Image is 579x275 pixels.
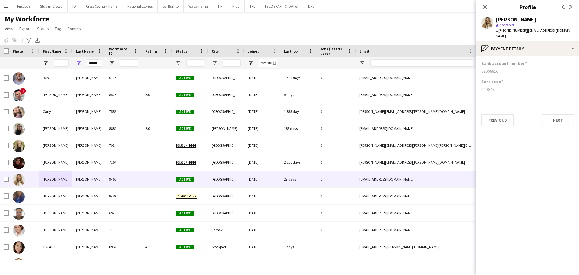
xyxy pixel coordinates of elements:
div: [PERSON_NAME][EMAIL_ADDRESS][PERSON_NAME][DOMAIN_NAME] [356,154,476,171]
div: 0 [317,255,356,272]
button: [GEOGRAPHIC_DATA] [260,0,303,12]
img: Katie Wright [13,174,25,186]
div: [PERSON_NAME] [39,255,72,272]
button: Next [542,114,574,126]
span: Active [176,93,194,97]
button: Open Filter Menu [248,60,253,66]
a: View [2,25,16,33]
div: 0 [317,188,356,204]
span: ! [20,88,26,94]
span: Joined [248,49,260,53]
div: [PERSON_NAME] [39,222,72,238]
input: Email Filter Input [370,59,473,67]
div: [PERSON_NAME] [39,154,72,171]
img: Nicola Wright [13,225,25,237]
span: My Workforce [5,14,49,24]
span: Not rated [499,23,514,27]
div: 040075 [481,87,574,92]
div: [PERSON_NAME] [39,120,72,137]
div: [PERSON_NAME][GEOGRAPHIC_DATA] [208,120,244,137]
button: IQ [68,0,81,12]
div: 185 days [280,120,317,137]
div: [EMAIL_ADDRESS][DOMAIN_NAME] [356,69,476,86]
app-action-btn: Advanced filters [25,37,32,44]
a: Export [17,25,33,33]
div: 8525 [106,86,142,103]
button: DFE [303,0,319,12]
div: [PERSON_NAME] [72,137,106,154]
div: [PERSON_NAME] [72,238,106,255]
div: [PERSON_NAME] [72,86,106,103]
img: Francesca Wright [13,140,25,152]
div: [GEOGRAPHIC_DATA] [208,188,244,204]
div: [DATE] [244,222,280,238]
a: Comms [65,25,83,33]
div: 8962 [106,238,142,255]
div: 7236 [106,222,142,238]
div: [DATE] [244,137,280,154]
div: [DATE] [244,205,280,221]
a: Tag [52,25,64,33]
div: [EMAIL_ADDRESS][DOMAIN_NAME] [356,86,476,103]
div: 4.7 [142,238,172,255]
input: Status Filter Input [186,59,204,67]
span: Active [176,126,194,131]
div: [PERSON_NAME] [39,86,72,103]
img: ORLAITH Cartwright [13,241,25,254]
img: Brandon Wright [13,89,25,101]
img: Harvey Wright [13,157,25,169]
span: Suspended [176,160,197,165]
span: Email [359,49,369,53]
span: City [212,49,219,53]
div: 7167 [106,154,142,171]
div: [EMAIL_ADDRESS][DOMAIN_NAME] [356,222,476,238]
button: BarBurrito [158,0,184,12]
div: [GEOGRAPHIC_DATA] [208,137,244,154]
div: [GEOGRAPHIC_DATA] [208,205,244,221]
div: 0 [317,205,356,221]
span: t. [PHONE_NUMBER] [496,28,527,33]
button: National Express [122,0,158,12]
div: 8482 [106,188,142,204]
div: 1,454 days [280,69,317,86]
h3: Bank account number [481,61,527,66]
div: 1 [317,238,356,255]
input: First Name Filter Input [54,59,69,67]
span: Active [176,245,194,249]
div: [PERSON_NAME] [72,255,106,272]
div: Jarrow [208,222,244,238]
div: [PERSON_NAME] [72,120,106,137]
a: Status [35,25,51,33]
div: [DATE] [244,120,280,137]
div: [PERSON_NAME] [72,154,106,171]
img: Ben Wright [13,72,25,85]
span: View [5,26,13,31]
div: 1 [317,86,356,103]
div: 8884 [106,120,142,137]
div: [PERSON_NAME] [72,222,106,238]
img: Michael Wright [13,208,25,220]
span: Last Name [76,49,94,53]
div: [PERSON_NAME][EMAIL_ADDRESS][PERSON_NAME][PERSON_NAME][DOMAIN_NAME] [356,137,476,154]
div: [PERSON_NAME] [39,205,72,221]
div: [EMAIL_ADDRESS][PERSON_NAME][DOMAIN_NAME] [356,238,476,255]
span: Rating [145,49,157,53]
div: 9466 [106,171,142,187]
h3: Sort code [481,79,503,84]
img: Kelly Wright [13,191,25,203]
img: Carly Wrightson [13,106,25,118]
div: [EMAIL_ADDRESS][DOMAIN_NAME] [356,120,476,137]
input: Last Name Filter Input [87,59,102,67]
div: [PERSON_NAME] [496,17,536,22]
div: [GEOGRAPHIC_DATA] [208,255,244,272]
div: 0 [317,103,356,120]
div: Payment details [476,41,579,56]
div: [DATE] [244,255,280,272]
div: 7587 [106,103,142,120]
span: Comms [67,26,81,31]
span: Status [176,49,187,53]
div: [PERSON_NAME] [39,188,72,204]
span: In progress [176,194,197,199]
div: [EMAIL_ADDRESS][DOMAIN_NAME] [356,188,476,204]
div: [EMAIL_ADDRESS][DOMAIN_NAME] [356,171,476,187]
